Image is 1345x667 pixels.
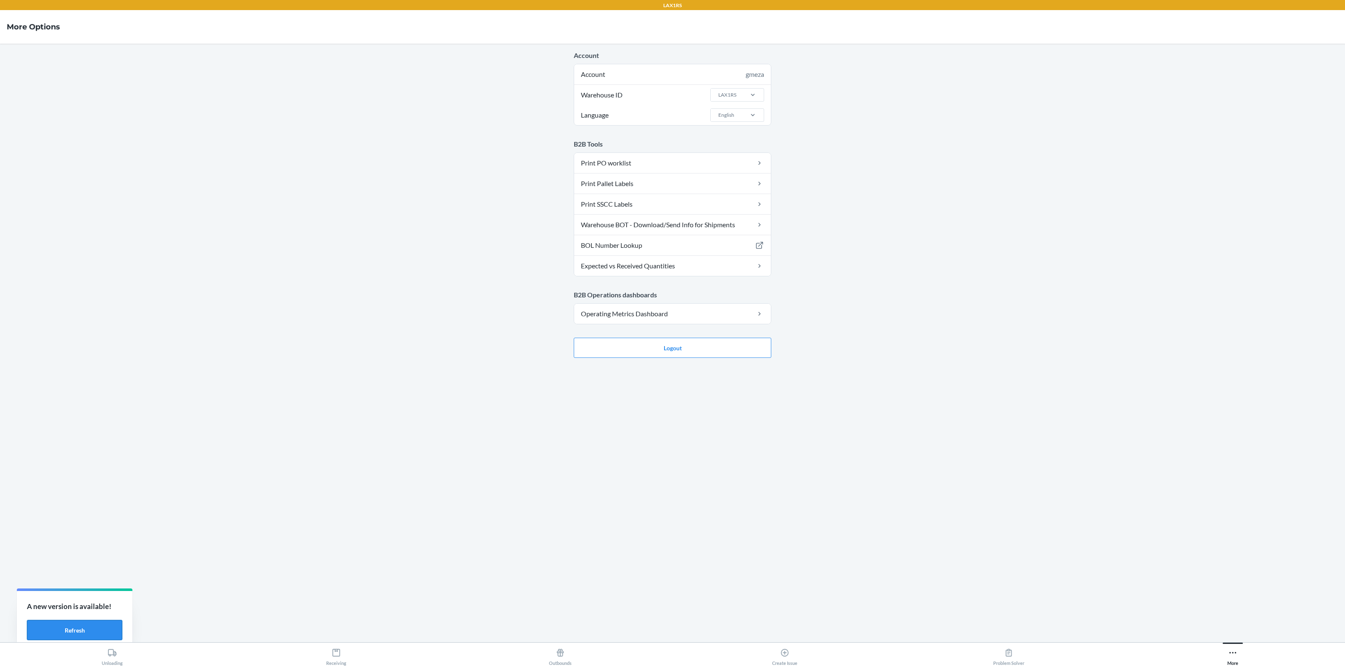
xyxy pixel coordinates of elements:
button: Refresh [27,620,122,640]
a: Print Pallet Labels [574,173,771,194]
p: A new version is available! [27,601,122,612]
a: Print PO worklist [574,153,771,173]
a: Operating Metrics Dashboard [574,304,771,324]
p: B2B Tools [574,139,771,149]
div: gmeza [746,69,764,79]
p: Account [574,50,771,60]
div: LAX1RS [718,91,736,99]
button: Receiving [224,643,448,666]
div: More [1227,645,1238,666]
p: B2B Operations dashboards [574,290,771,300]
button: Outbounds [448,643,672,666]
a: BOL Number Lookup [574,235,771,255]
div: English [718,111,734,119]
span: Language [580,105,610,125]
div: Receiving [326,645,346,666]
div: Outbounds [549,645,572,666]
h4: More Options [7,21,60,32]
button: Create Issue [672,643,897,666]
button: More [1121,643,1345,666]
div: Account [574,64,771,84]
a: Print SSCC Labels [574,194,771,214]
div: Unloading [102,645,123,666]
div: Problem Solver [993,645,1024,666]
span: Warehouse ID [580,85,624,105]
button: Logout [574,338,771,358]
button: Problem Solver [897,643,1121,666]
div: Create Issue [772,645,797,666]
a: Warehouse BOT - Download/Send Info for Shipments [574,215,771,235]
p: LAX1RS [663,2,682,9]
a: Expected vs Received Quantities [574,256,771,276]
